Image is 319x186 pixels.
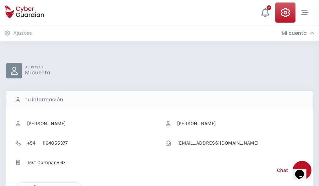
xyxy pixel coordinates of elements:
[293,161,313,180] iframe: chat widget
[25,70,50,76] p: Mi cuenta
[39,137,153,149] input: Teléfono
[267,5,271,10] div: +
[282,30,314,36] div: Mi cuenta
[282,30,307,36] h3: Mi cuenta
[277,167,288,174] span: Chat
[24,96,63,104] b: Tu información
[13,30,32,36] h3: Ajustes
[24,137,39,149] span: +54
[25,65,50,70] p: AJUSTES >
